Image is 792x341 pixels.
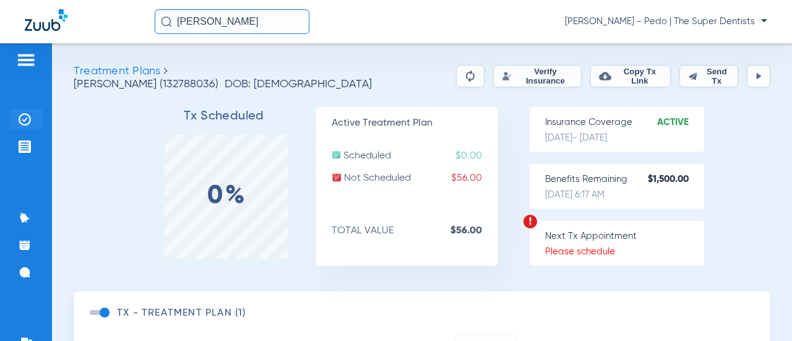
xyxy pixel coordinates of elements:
[332,150,342,160] img: scheduled.svg
[332,172,497,184] p: Not Scheduled
[74,66,160,77] span: Treatment Plans
[523,214,538,229] img: warning.svg
[133,110,316,123] h3: Tx Scheduled
[679,65,738,87] button: Send Tx
[545,230,704,243] p: Next Tx Appointment
[565,15,767,28] span: [PERSON_NAME] - Pedo | The Super Dentists
[225,78,372,90] span: DOB: [DEMOGRAPHIC_DATA]
[155,9,309,34] input: Search for patients
[117,307,246,319] h3: TX - Treatment Plan (1)
[688,71,698,81] img: send.svg
[657,116,704,129] strong: Active
[332,225,497,237] p: TOTAL VALUE
[161,16,172,27] img: Search Icon
[332,172,342,183] img: not-scheduled.svg
[545,246,704,258] p: Please schedule
[332,117,497,129] p: Active Treatment Plan
[730,282,792,341] iframe: Chat Widget
[455,150,497,162] span: $0.00
[545,189,704,201] p: [DATE] 6:17 AM
[463,69,478,84] img: Reparse
[754,71,764,81] img: play.svg
[16,53,36,67] img: hamburger-icon
[25,9,67,31] img: Zuub Logo
[545,116,704,129] p: Insurance Coverage
[545,132,704,144] p: [DATE] - [DATE]
[451,172,497,184] span: $56.00
[502,71,512,81] img: Verify Insurance
[74,79,218,90] span: [PERSON_NAME] (132788036)
[207,190,246,202] label: 0%
[599,70,611,82] img: link-copy.png
[493,65,582,87] button: Verify Insurance
[545,173,704,186] p: Benefits Remaining
[450,225,497,237] strong: $56.00
[648,173,704,186] strong: $1,500.00
[332,150,497,162] p: Scheduled
[590,65,670,87] button: Copy Tx Link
